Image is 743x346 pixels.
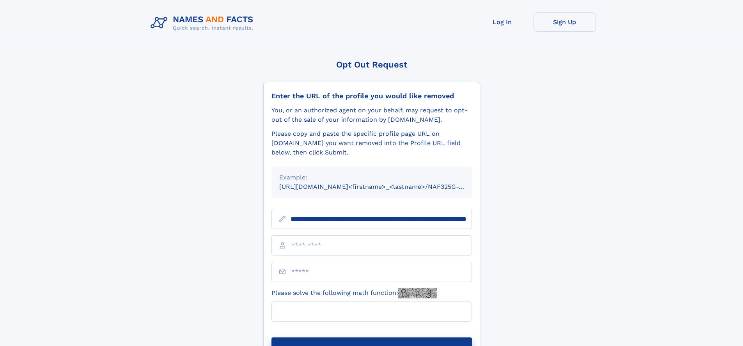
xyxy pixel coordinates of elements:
[271,129,472,157] div: Please copy and paste the specific profile page URL on [DOMAIN_NAME] you want removed into the Pr...
[534,12,596,32] a: Sign Up
[271,288,437,298] label: Please solve the following math function:
[271,92,472,100] div: Enter the URL of the profile you would like removed
[279,173,464,182] div: Example:
[271,106,472,124] div: You, or an authorized agent on your behalf, may request to opt-out of the sale of your informatio...
[279,183,487,190] small: [URL][DOMAIN_NAME]<firstname>_<lastname>/NAF325G-xxxxxxxx
[263,60,480,69] div: Opt Out Request
[147,12,260,34] img: Logo Names and Facts
[471,12,534,32] a: Log In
